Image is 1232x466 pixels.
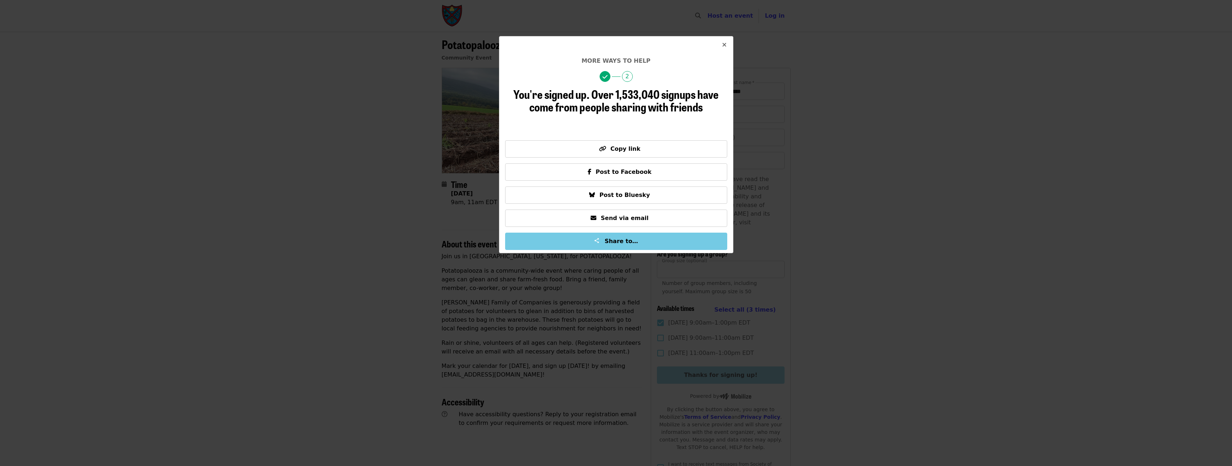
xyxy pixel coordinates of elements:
[622,71,633,82] span: 2
[602,74,608,80] i: check icon
[582,57,650,64] span: More ways to help
[594,238,600,243] img: Share
[610,145,640,152] span: Copy link
[716,36,733,54] button: Close
[505,186,727,204] button: Post to Bluesky
[505,233,727,250] button: Share to…
[599,145,606,152] i: link icon
[591,215,596,221] i: envelope icon
[596,168,652,175] span: Post to Facebook
[588,168,591,175] i: facebook-f icon
[505,163,727,181] button: Post to Facebook
[722,41,727,48] i: times icon
[513,85,589,102] span: You're signed up.
[529,85,719,115] span: Over 1,533,040 signups have come from people sharing with friends
[505,210,727,227] button: Send via email
[599,192,650,198] span: Post to Bluesky
[589,192,595,198] i: bluesky icon
[605,238,638,245] span: Share to…
[505,140,727,158] button: Copy link
[601,215,648,221] span: Send via email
